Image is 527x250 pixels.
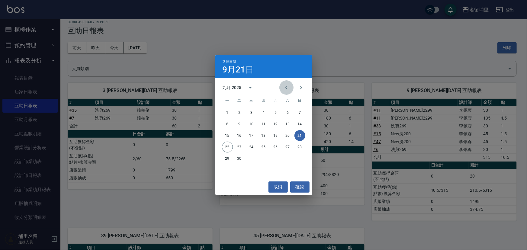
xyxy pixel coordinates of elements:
[282,119,293,130] button: 13
[258,142,269,152] button: 25
[258,119,269,130] button: 11
[234,153,245,164] button: 30
[268,181,288,193] button: 取消
[222,95,233,107] span: 星期一
[243,80,258,95] button: calendar view is open, switch to year view
[246,130,257,141] button: 17
[222,153,233,164] button: 29
[222,119,233,130] button: 8
[258,130,269,141] button: 18
[270,130,281,141] button: 19
[270,107,281,118] button: 5
[270,95,281,107] span: 星期五
[294,80,308,95] button: Next month
[258,107,269,118] button: 4
[294,107,305,118] button: 7
[222,142,233,152] button: 22
[294,130,305,141] button: 21
[294,119,305,130] button: 14
[222,130,233,141] button: 15
[270,142,281,152] button: 26
[234,142,245,152] button: 23
[279,80,294,95] button: Previous month
[234,107,245,118] button: 2
[290,181,310,193] button: 確認
[222,107,233,118] button: 1
[246,107,257,118] button: 3
[223,66,254,73] h4: 9月21日
[294,95,305,107] span: 星期日
[234,119,245,130] button: 9
[282,95,293,107] span: 星期六
[234,130,245,141] button: 16
[258,95,269,107] span: 星期四
[246,119,257,130] button: 10
[282,142,293,152] button: 27
[270,119,281,130] button: 12
[246,142,257,152] button: 24
[234,95,245,107] span: 星期二
[223,60,236,64] span: 選擇日期
[282,107,293,118] button: 6
[294,142,305,152] button: 28
[282,130,293,141] button: 20
[223,85,242,91] div: 九月 2025
[246,95,257,107] span: 星期三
